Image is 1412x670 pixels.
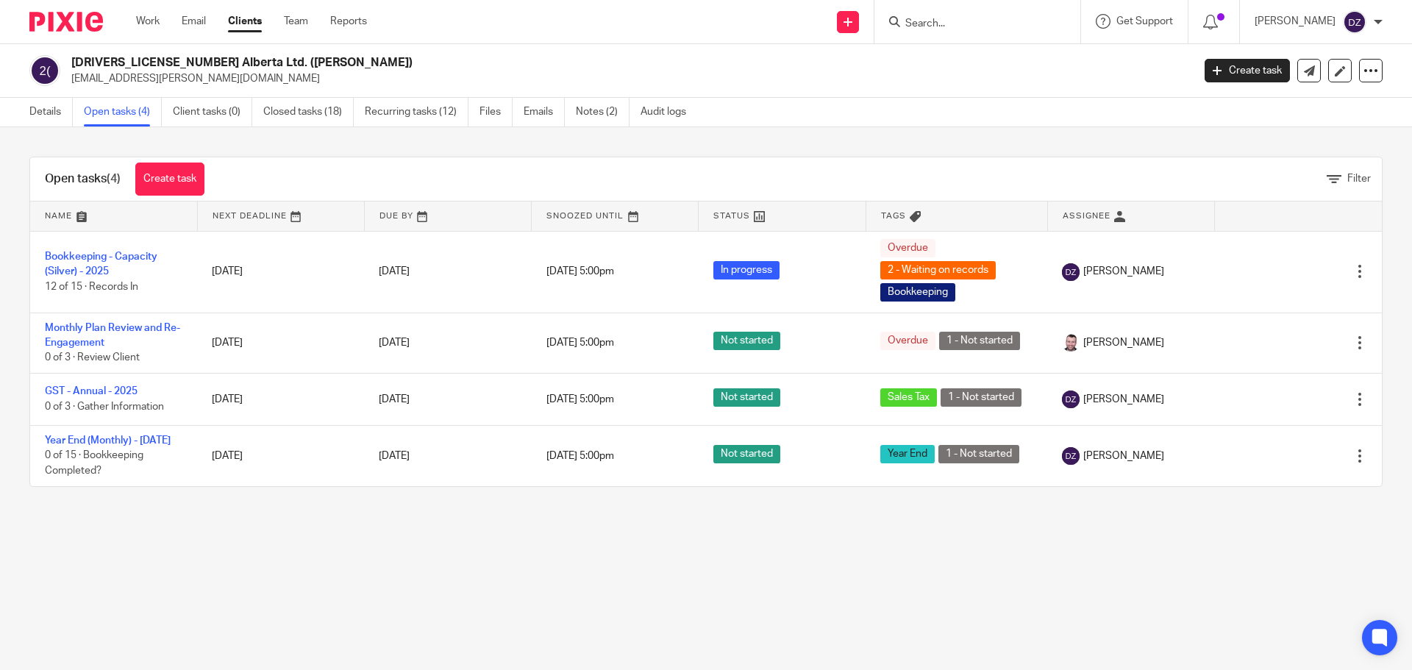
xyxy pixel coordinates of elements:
a: Reports [330,14,367,29]
span: Get Support [1116,16,1173,26]
span: [DATE] 5:00pm [546,394,614,405]
span: In progress [713,261,780,279]
span: [DATE] 5:00pm [546,266,614,277]
span: (4) [107,173,121,185]
img: svg%3E [1062,391,1080,408]
img: svg%3E [29,55,60,86]
a: Year End (Monthly) - [DATE] [45,435,171,446]
td: [DATE] [197,426,364,486]
span: 0 of 15 · Bookkeeping Completed? [45,451,143,477]
span: Sales Tax [880,388,937,407]
p: [PERSON_NAME] [1255,14,1336,29]
span: 0 of 3 · Review Client [45,352,140,363]
span: [DATE] [379,266,410,277]
a: Files [479,98,513,126]
span: [PERSON_NAME] [1083,392,1164,407]
span: 12 of 15 · Records In [45,282,138,292]
span: 2 - Waiting on records [880,261,996,279]
span: [DATE] 5:00pm [546,338,614,348]
a: Bookkeeping - Capacity (Silver) - 2025 [45,252,157,277]
img: svg%3E [1062,447,1080,465]
a: Create task [1205,59,1290,82]
a: Recurring tasks (12) [365,98,468,126]
span: 1 - Not started [939,332,1020,350]
a: Work [136,14,160,29]
input: Search [904,18,1036,31]
span: Overdue [880,239,935,257]
a: Client tasks (0) [173,98,252,126]
a: Email [182,14,206,29]
span: Not started [713,332,780,350]
span: 1 - Not started [941,388,1021,407]
td: [DATE] [197,373,364,425]
img: Shawn%20Headshot%2011-2020%20Cropped%20Resized2.jpg [1062,334,1080,352]
span: 0 of 3 · Gather Information [45,402,164,412]
span: [DATE] [379,394,410,405]
td: [DATE] [197,231,364,313]
span: [PERSON_NAME] [1083,264,1164,279]
span: Filter [1347,174,1371,184]
img: svg%3E [1343,10,1366,34]
a: Open tasks (4) [84,98,162,126]
p: [EMAIL_ADDRESS][PERSON_NAME][DOMAIN_NAME] [71,71,1183,86]
span: Status [713,212,750,220]
span: [PERSON_NAME] [1083,335,1164,350]
span: [DATE] [379,338,410,348]
span: Not started [713,388,780,407]
a: Notes (2) [576,98,630,126]
img: Pixie [29,12,103,32]
a: Emails [524,98,565,126]
a: Audit logs [641,98,697,126]
span: Not started [713,445,780,463]
span: [DATE] 5:00pm [546,451,614,461]
h1: Open tasks [45,171,121,187]
a: Team [284,14,308,29]
span: Tags [881,212,906,220]
a: Clients [228,14,262,29]
span: [DATE] [379,451,410,461]
span: Snoozed Until [546,212,624,220]
span: Bookkeeping [880,283,955,302]
a: Create task [135,163,204,196]
span: Year End [880,445,935,463]
h2: [DRIVERS_LICENSE_NUMBER] Alberta Ltd. ([PERSON_NAME]) [71,55,960,71]
span: [PERSON_NAME] [1083,449,1164,463]
a: Monthly Plan Review and Re-Engagement [45,323,180,348]
a: Details [29,98,73,126]
span: Overdue [880,332,935,350]
a: GST - Annual - 2025 [45,386,138,396]
span: 1 - Not started [938,445,1019,463]
a: Closed tasks (18) [263,98,354,126]
td: [DATE] [197,313,364,373]
img: svg%3E [1062,263,1080,281]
